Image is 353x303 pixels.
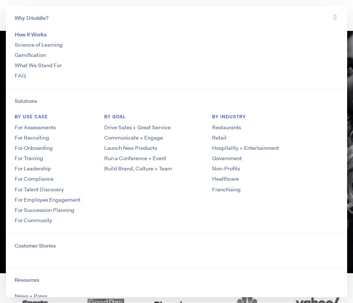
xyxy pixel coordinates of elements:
a: Hospitality + Entertainment [212,144,320,152]
a: For Talent Discovery [15,186,123,194]
a: For Onboarding [15,144,123,152]
a: Healthcare [212,175,320,183]
a: What We Stand For [15,62,62,69]
h6: By Industry [212,114,320,124]
a: Communicate + Engage [104,134,212,142]
a: Franchising [212,186,320,194]
a: For Leadership [15,165,123,173]
a: Run a Conference + Event [104,155,212,162]
a: How It Works [15,31,47,38]
a: Customer Stories [15,242,338,250]
a: For Compliance [15,175,123,183]
a: Launch New Products [104,144,212,152]
a: For Community [15,217,123,224]
a: FAQ [15,72,26,79]
a: Science of Learning [15,41,63,48]
a: For Training [15,155,123,162]
a: For Assessments [15,124,123,131]
a: Drive Sales + Great Service [104,124,212,131]
a: Non-Profits [212,165,320,173]
h6: BY GOAL [104,114,212,124]
a: Gamification [15,51,46,59]
a: Restaurants [212,124,320,131]
a: Why 1Huddle? [15,15,338,22]
a: For Recruiting [15,134,123,142]
a: News + Press [15,292,47,300]
a: For Employee Engagement [15,196,123,204]
a: Government [212,155,320,162]
button: Toggle navigation [329,12,341,22]
a: Solutions [15,98,338,105]
a: Build Brand, Culture + Team [104,165,212,173]
a: For Succession Planning [15,206,123,214]
a: Resources [15,277,338,284]
a: Retail [212,134,320,142]
h6: BY USE CASE [15,114,123,124]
